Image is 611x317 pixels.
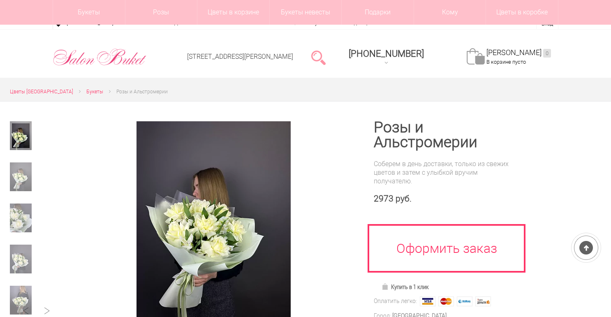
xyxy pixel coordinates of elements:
[10,88,73,96] a: Цветы [GEOGRAPHIC_DATA]
[53,46,147,68] img: Цветы Нижний Новгород
[438,296,454,306] img: MasterCard
[374,120,516,150] h1: Розы и Альстромерии
[374,194,516,204] div: 2973 руб.
[374,297,417,305] div: Оплатить легко:
[368,224,525,273] a: Оформить заказ
[420,296,435,306] img: Visa
[10,89,73,95] span: Цветы [GEOGRAPHIC_DATA]
[349,49,424,59] span: [PHONE_NUMBER]
[543,49,551,58] ins: 0
[86,89,103,95] span: Букеты
[344,46,429,69] a: [PHONE_NUMBER]
[486,59,526,65] span: В корзине пусто
[486,48,551,58] a: [PERSON_NAME]
[86,88,103,96] a: Букеты
[116,89,168,95] span: Розы и Альстромерии
[187,53,293,60] a: [STREET_ADDRESS][PERSON_NAME]
[374,160,516,185] div: Соберем в день доставки, только из свежих цветов и затем с улыбкой вручим получателю.
[378,281,433,293] a: Купить в 1 клик
[382,283,391,290] img: Купить в 1 клик
[457,296,472,306] img: Webmoney
[475,296,491,306] img: Яндекс Деньги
